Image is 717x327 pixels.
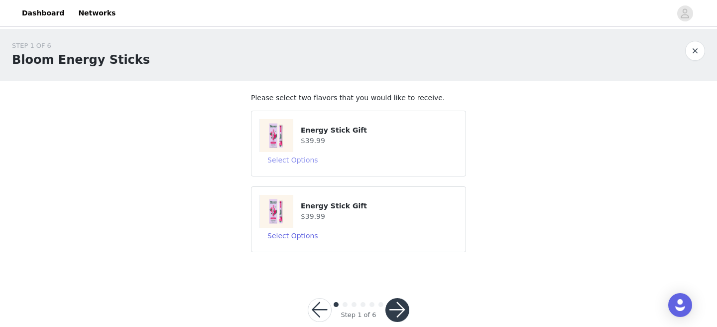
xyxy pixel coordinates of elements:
a: Networks [72,2,121,24]
h1: Bloom Energy Sticks [12,51,150,69]
p: Please select two flavors that you would like to receive. [251,93,466,103]
div: STEP 1 OF 6 [12,41,150,51]
h4: Energy Stick Gift [301,125,458,136]
a: Dashboard [16,2,70,24]
h4: $39.99 [301,136,458,146]
div: Open Intercom Messenger [668,293,692,317]
h4: $39.99 [301,211,458,222]
h4: Energy Stick Gift [301,201,458,211]
button: Select Options [259,228,326,244]
div: avatar [680,5,690,21]
img: Energy Stick Gift [260,195,293,228]
img: Energy Stick Gift [260,119,293,152]
div: Step 1 of 6 [341,310,376,320]
button: Select Options [259,152,326,168]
